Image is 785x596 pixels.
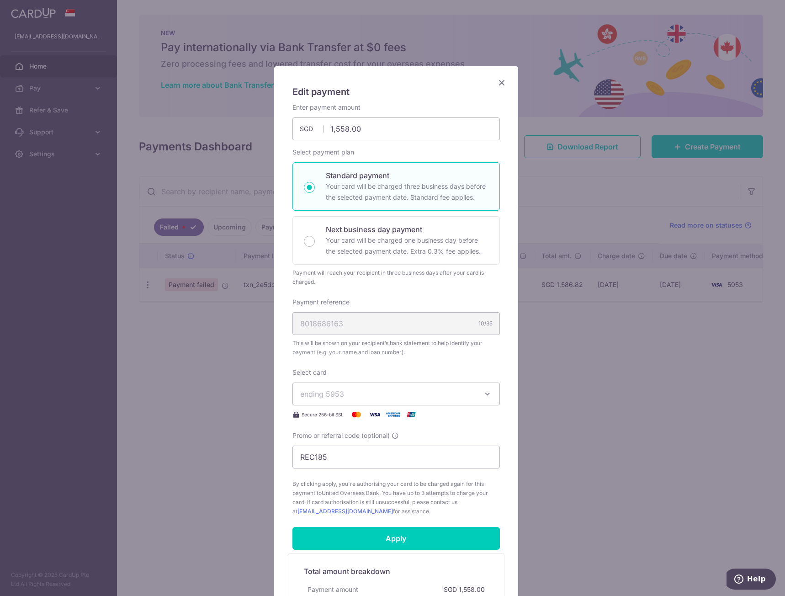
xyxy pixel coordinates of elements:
[322,490,379,496] span: United Overseas Bank
[347,409,366,420] img: Mastercard
[292,298,350,307] label: Payment reference
[366,409,384,420] img: Visa
[326,170,488,181] p: Standard payment
[292,268,500,287] div: Payment will reach your recipient in three business days after your card is charged.
[300,124,324,133] span: SGD
[727,569,776,591] iframe: Opens a widget where you can find more information
[292,479,500,516] span: By clicking apply, you're authorising your card to be charged again for this payment to . You hav...
[326,224,488,235] p: Next business day payment
[292,368,327,377] label: Select card
[292,431,390,440] span: Promo or referral code (optional)
[384,409,402,420] img: American Express
[402,409,420,420] img: UnionPay
[302,411,344,418] span: Secure 256-bit SSL
[292,383,500,405] button: ending 5953
[292,103,361,112] label: Enter payment amount
[300,389,344,399] span: ending 5953
[496,77,507,88] button: Close
[326,181,488,203] p: Your card will be charged three business days before the selected payment date. Standard fee appl...
[326,235,488,257] p: Your card will be charged one business day before the selected payment date. Extra 0.3% fee applies.
[304,566,488,577] h5: Total amount breakdown
[292,339,500,357] span: This will be shown on your recipient’s bank statement to help identify your payment (e.g. your na...
[478,319,493,328] div: 10/35
[297,508,393,515] a: [EMAIL_ADDRESS][DOMAIN_NAME]
[292,85,500,99] h5: Edit payment
[292,527,500,550] input: Apply
[292,148,354,157] label: Select payment plan
[292,117,500,140] input: 0.00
